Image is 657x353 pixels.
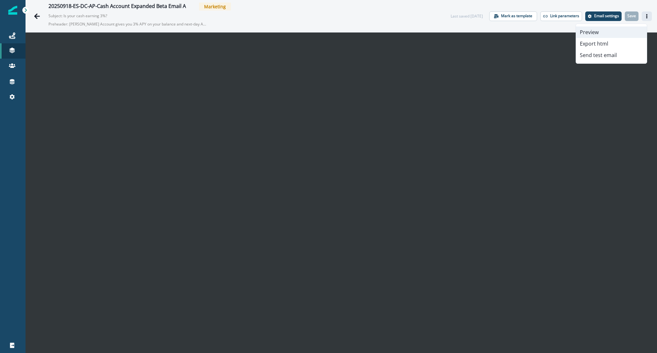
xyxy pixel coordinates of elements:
div: 20250918-ES-DC-AP-Cash Account Expanded Beta Email A [48,3,186,10]
button: Link parameters [540,11,582,21]
p: Subject: Is your cash earning 3%? [48,11,112,19]
p: Save [627,14,636,18]
p: Email settings [594,14,619,18]
button: Export html [576,38,647,49]
button: Preview [576,26,647,38]
button: Save [625,11,639,21]
button: Actions [642,11,652,21]
div: Last saved [DATE] [451,13,483,19]
p: Link parameters [550,14,579,18]
span: Marketing [199,3,231,11]
button: Send test email [576,49,647,61]
p: Preheader: [PERSON_NAME] Account gives you 3% APY on your balance and next-day ACH payments. All ... [48,19,208,30]
p: Mark as template [501,14,532,18]
button: Mark as template [489,11,537,21]
button: Settings [585,11,622,21]
button: Go back [31,10,43,23]
img: Inflection [8,6,17,15]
